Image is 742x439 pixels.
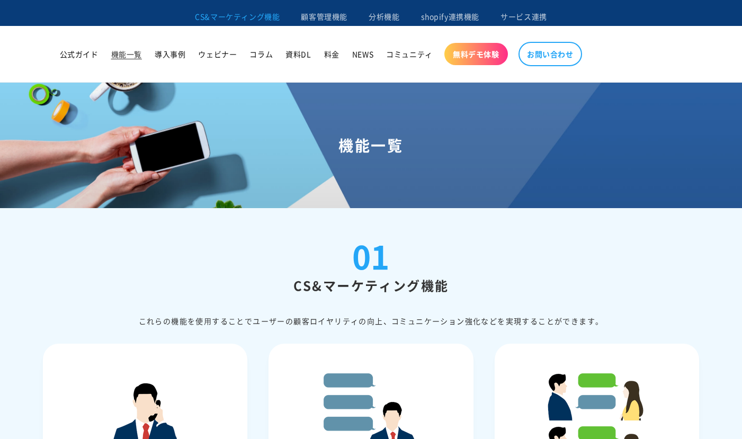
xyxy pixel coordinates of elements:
a: 料金 [318,43,346,65]
h1: 機能一覧 [13,136,729,155]
div: 01 [352,240,390,272]
span: コラム [249,49,273,59]
a: コラム [243,43,279,65]
a: 導入事例 [148,43,192,65]
span: お問い合わせ [527,49,574,59]
a: NEWS [346,43,380,65]
a: 公式ガイド [53,43,105,65]
span: ウェビナー [198,49,237,59]
h2: CS&マーケティング機能 [43,277,700,293]
a: 資料DL [279,43,317,65]
span: 導入事例 [155,49,185,59]
span: NEWS [352,49,373,59]
div: これらの機能を使⽤することでユーザーの顧客ロイヤリティの向上、コミュニケーション強化などを実現することができます。 [43,315,700,328]
span: 料金 [324,49,339,59]
a: 機能一覧 [105,43,148,65]
span: 機能一覧 [111,49,142,59]
a: 無料デモ体験 [444,43,508,65]
span: 無料デモ体験 [453,49,499,59]
a: コミュニティ [380,43,439,65]
span: 資料DL [285,49,311,59]
a: お問い合わせ [518,42,582,66]
span: コミュニティ [386,49,433,59]
a: ウェビナー [192,43,243,65]
span: 公式ガイド [60,49,99,59]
